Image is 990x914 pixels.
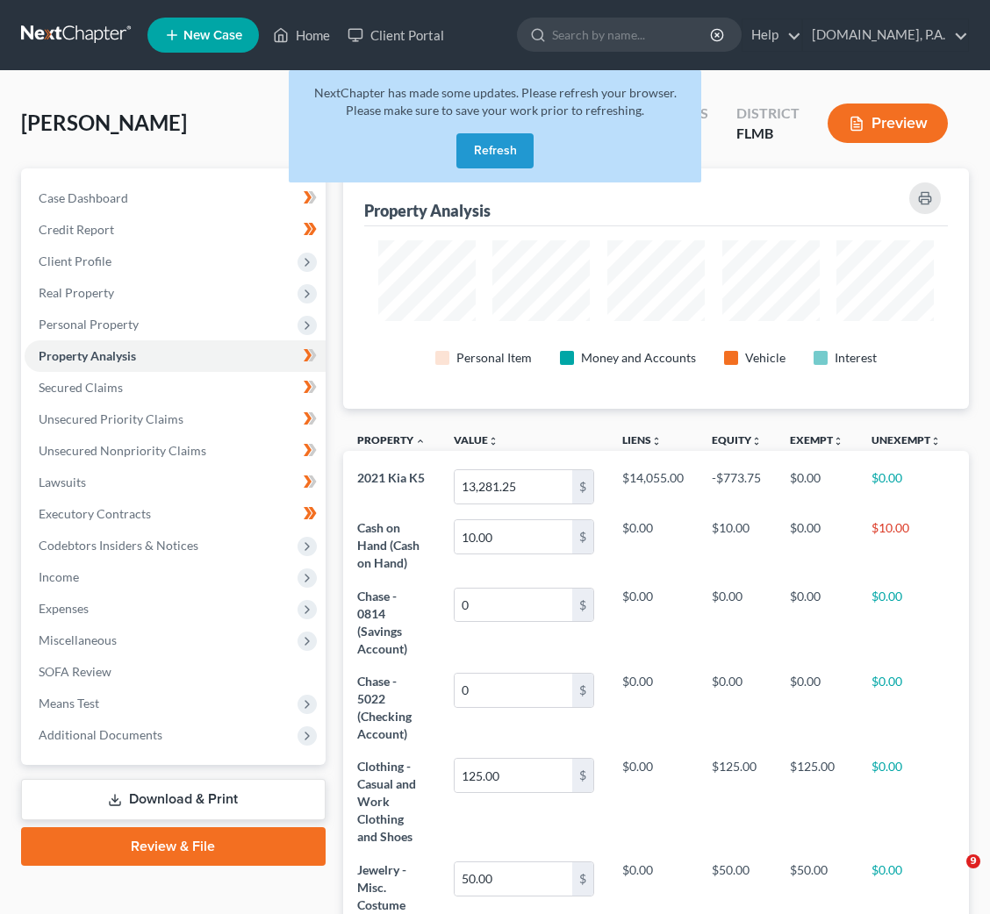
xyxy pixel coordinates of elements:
input: 0.00 [455,862,572,896]
div: Property Analysis [364,200,491,221]
div: $ [572,589,593,622]
span: Client Profile [39,253,111,268]
a: Exemptunfold_more [790,433,843,446]
div: $ [572,520,593,553]
span: Expenses [39,601,89,616]
a: Case Dashboard [25,182,326,214]
span: Lawsuits [39,475,86,489]
span: Codebtors Insiders & Notices [39,538,198,553]
div: Interest [835,349,877,367]
a: Credit Report [25,214,326,246]
i: unfold_more [833,436,843,446]
i: unfold_more [488,436,499,446]
input: 0.00 [455,759,572,792]
a: Secured Claims [25,372,326,403]
a: Unsecured Nonpriority Claims [25,435,326,467]
i: unfold_more [751,436,762,446]
span: Means Test [39,696,99,710]
a: Client Portal [339,19,453,51]
input: Search by name... [552,18,713,51]
td: $125.00 [776,751,857,853]
span: Clothing - Casual and Work Clothing and Shoes [357,759,416,844]
input: 0.00 [455,589,572,622]
td: $0.00 [776,580,857,665]
td: $125.00 [698,751,776,853]
a: Property Analysis [25,340,326,372]
div: FLMB [736,124,800,144]
td: -$773.75 [698,461,776,511]
a: Property expand_less [357,433,426,446]
td: $0.00 [857,665,955,750]
i: expand_less [415,436,426,446]
span: 2021 Kia K5 [357,470,425,485]
div: $ [572,862,593,896]
a: Help [742,19,801,51]
button: Preview [828,104,948,143]
i: unfold_more [930,436,941,446]
a: Lawsuits [25,467,326,498]
div: $ [572,674,593,707]
a: Download & Print [21,779,326,820]
input: 0.00 [455,674,572,707]
a: SOFA Review [25,656,326,688]
td: $0.00 [857,751,955,853]
td: $10.00 [698,512,776,580]
span: Executory Contracts [39,506,151,521]
span: Secured Claims [39,380,123,395]
a: Executory Contracts [25,498,326,530]
a: Valueunfold_more [454,433,499,446]
td: $0.00 [857,580,955,665]
td: $0.00 [776,461,857,511]
a: Unexemptunfold_more [872,433,941,446]
div: Vehicle [745,349,786,367]
span: Income [39,569,79,584]
td: $0.00 [776,665,857,750]
span: Unsecured Priority Claims [39,411,183,426]
td: $10.00 [857,512,955,580]
div: $ [572,470,593,503]
td: $0.00 [698,665,776,750]
td: $14,055.00 [608,461,698,511]
a: [DOMAIN_NAME], P.A. [803,19,968,51]
span: Miscellaneous [39,632,117,647]
td: $0.00 [608,665,698,750]
span: Additional Documents [39,727,162,742]
td: $0.00 [857,461,955,511]
span: Personal Property [39,317,139,332]
iframe: Intercom live chat [930,854,972,896]
button: Refresh [456,133,534,168]
i: unfold_more [651,436,662,446]
span: Unsecured Nonpriority Claims [39,443,206,458]
a: Review & File [21,827,326,866]
span: Real Property [39,285,114,300]
span: [PERSON_NAME] [21,110,187,135]
span: Property Analysis [39,348,136,363]
span: Cash on Hand (Cash on Hand) [357,520,420,570]
span: New Case [183,29,242,42]
td: $0.00 [776,512,857,580]
a: Equityunfold_more [712,433,762,446]
div: District [736,104,800,124]
span: NextChapter has made some updates. Please refresh your browser. Please make sure to save your wor... [314,85,677,118]
td: $0.00 [698,580,776,665]
span: Chase - 0814 (Savings Account) [357,589,407,656]
td: $0.00 [608,580,698,665]
a: Home [264,19,339,51]
div: Personal Item [456,349,532,367]
span: Credit Report [39,222,114,237]
input: 0.00 [455,470,572,503]
span: SOFA Review [39,664,111,679]
span: Chase - 5022 (Checking Account) [357,674,412,741]
div: $ [572,759,593,792]
a: Unsecured Priority Claims [25,403,326,435]
td: $0.00 [608,512,698,580]
div: Money and Accounts [581,349,696,367]
a: Liensunfold_more [622,433,662,446]
td: $0.00 [608,751,698,853]
input: 0.00 [455,520,572,553]
span: Case Dashboard [39,190,128,205]
span: 9 [966,854,980,868]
